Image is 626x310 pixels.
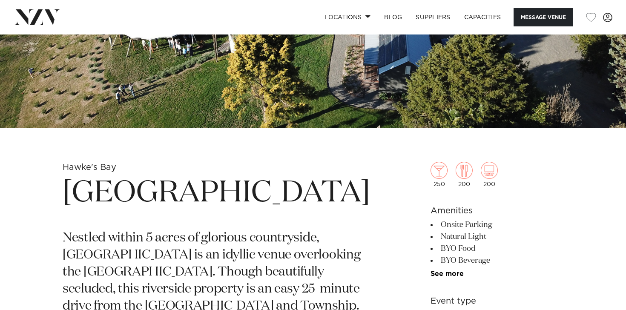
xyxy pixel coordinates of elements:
[63,174,370,213] h1: [GEOGRAPHIC_DATA]
[431,219,563,231] li: Onsite Parking
[514,8,573,26] button: Message Venue
[456,162,473,187] div: 200
[431,243,563,255] li: BYO Food
[318,8,377,26] a: Locations
[431,204,563,217] h6: Amenities
[431,231,563,243] li: Natural Light
[457,8,508,26] a: Capacities
[63,163,116,172] small: Hawke's Bay
[409,8,457,26] a: SUPPLIERS
[431,162,448,179] img: cocktail.png
[431,255,563,267] li: BYO Beverage
[456,162,473,179] img: dining.png
[481,162,498,179] img: theatre.png
[377,8,409,26] a: BLOG
[431,295,563,307] h6: Event type
[14,9,60,25] img: nzv-logo.png
[481,162,498,187] div: 200
[431,162,448,187] div: 250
